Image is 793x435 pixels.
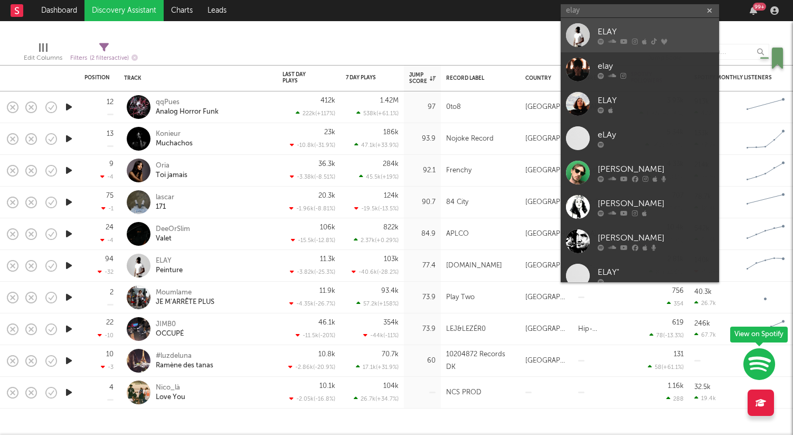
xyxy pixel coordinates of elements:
[525,196,568,209] div: [GEOGRAPHIC_DATA]
[107,131,114,137] div: 13
[156,288,214,307] a: MoumlameJE M'ARRÊTE PLUS
[446,291,475,304] div: Play Two
[525,133,568,145] div: [GEOGRAPHIC_DATA]
[446,101,461,114] div: 0to8
[156,161,187,180] a: OriaToi jamais
[156,129,193,149] a: KonieurMuchachos
[98,269,114,275] div: -32
[446,133,494,145] div: Nojoke Record
[84,75,110,81] div: Position
[109,161,114,168] div: 9
[578,323,620,336] div: Hip-Hop/Rap
[446,348,515,374] div: 10204872 Records DK
[561,190,719,224] a: [PERSON_NAME]
[156,351,213,371] a: #luzdelunaRamène des tanas
[409,72,436,85] div: Jump Score
[383,129,399,136] div: 186k
[156,329,184,339] div: OCCUPÉ
[290,173,335,180] div: -3.38k ( -8.51 % )
[598,128,714,141] div: eLAy
[156,161,187,171] div: Oria
[446,260,502,272] div: [DOMAIN_NAME]
[318,161,335,168] div: 36.3k
[354,237,399,244] div: 2.37k ( +0.29 % )
[409,291,436,304] div: 73.9
[446,323,486,336] div: LEJ&LEZÉR0
[289,300,335,307] div: -4.35k ( -26.7 % )
[694,289,712,295] div: 40.3k
[289,205,335,212] div: -1.96k ( -8.81 % )
[100,173,114,180] div: -4
[742,253,789,279] svg: Chart title
[105,256,114,263] div: 94
[156,234,190,244] div: Valet
[296,110,335,117] div: 222k ( +117 % )
[282,71,319,84] div: Last Day Plays
[649,332,684,339] div: 78 ( -13.3 % )
[101,205,114,212] div: -1
[561,87,719,121] a: ELAY
[446,164,471,177] div: Frenchy
[289,395,335,402] div: -2.05k ( -16.8 % )
[156,139,193,149] div: Muchachos
[296,332,335,339] div: -11.5k ( -20 % )
[106,351,114,358] div: 10
[359,173,399,180] div: 45.5k ( +19 % )
[753,3,766,11] div: 99 +
[446,228,469,240] div: APLCO
[384,256,399,263] div: 103k
[356,110,399,117] div: 538k ( +61.1 % )
[356,364,399,371] div: 17.1k ( +31.9 % )
[690,44,769,60] input: Search...
[380,97,399,104] div: 1.42M
[383,383,399,390] div: 104k
[409,228,436,240] div: 84.9
[70,39,138,69] div: Filters(2 filters active)
[525,355,568,367] div: [GEOGRAPHIC_DATA]
[409,260,436,272] div: 77.4
[383,161,399,168] div: 284k
[109,384,114,391] div: 4
[318,192,335,199] div: 20.3k
[90,55,129,61] span: ( 2 filters active)
[70,52,138,65] div: Filters
[750,6,757,15] button: 99+
[409,323,436,336] div: 73.9
[156,383,185,393] div: Nico_là
[525,323,568,336] div: [GEOGRAPHIC_DATA]
[318,351,335,358] div: 10.8k
[742,94,789,121] svg: Chart title
[446,75,509,81] div: Record Label
[598,25,714,38] div: ELAY
[672,288,684,294] div: 756
[290,142,335,149] div: -10.8k ( -31.9 % )
[694,320,710,327] div: 246k
[106,224,114,231] div: 24
[561,224,719,258] a: [PERSON_NAME]
[598,94,714,107] div: ELAY
[446,196,468,209] div: 84 City
[352,269,399,275] div: -40.6k ( -28.2 % )
[409,164,436,177] div: 92.1
[382,351,399,358] div: 70.7k
[694,384,711,391] div: 32.5k
[98,332,114,339] div: -10
[106,192,114,199] div: 75
[356,300,399,307] div: 57.2k ( +158 % )
[106,319,114,326] div: 22
[381,288,399,294] div: 93.4k
[156,256,183,266] div: ELAY
[156,171,187,180] div: Toi jamais
[24,52,62,64] div: Edit Columns
[742,380,789,406] svg: Chart title
[320,256,335,263] div: 11.3k
[409,355,436,367] div: 60
[525,291,568,304] div: [GEOGRAPHIC_DATA]
[742,221,789,247] svg: Chart title
[124,75,267,81] div: Track
[409,196,436,209] div: 90.7
[354,142,399,149] div: 47.1k ( +33.9 % )
[742,126,789,152] svg: Chart title
[156,98,219,107] div: qqPues
[319,383,335,390] div: 10.1k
